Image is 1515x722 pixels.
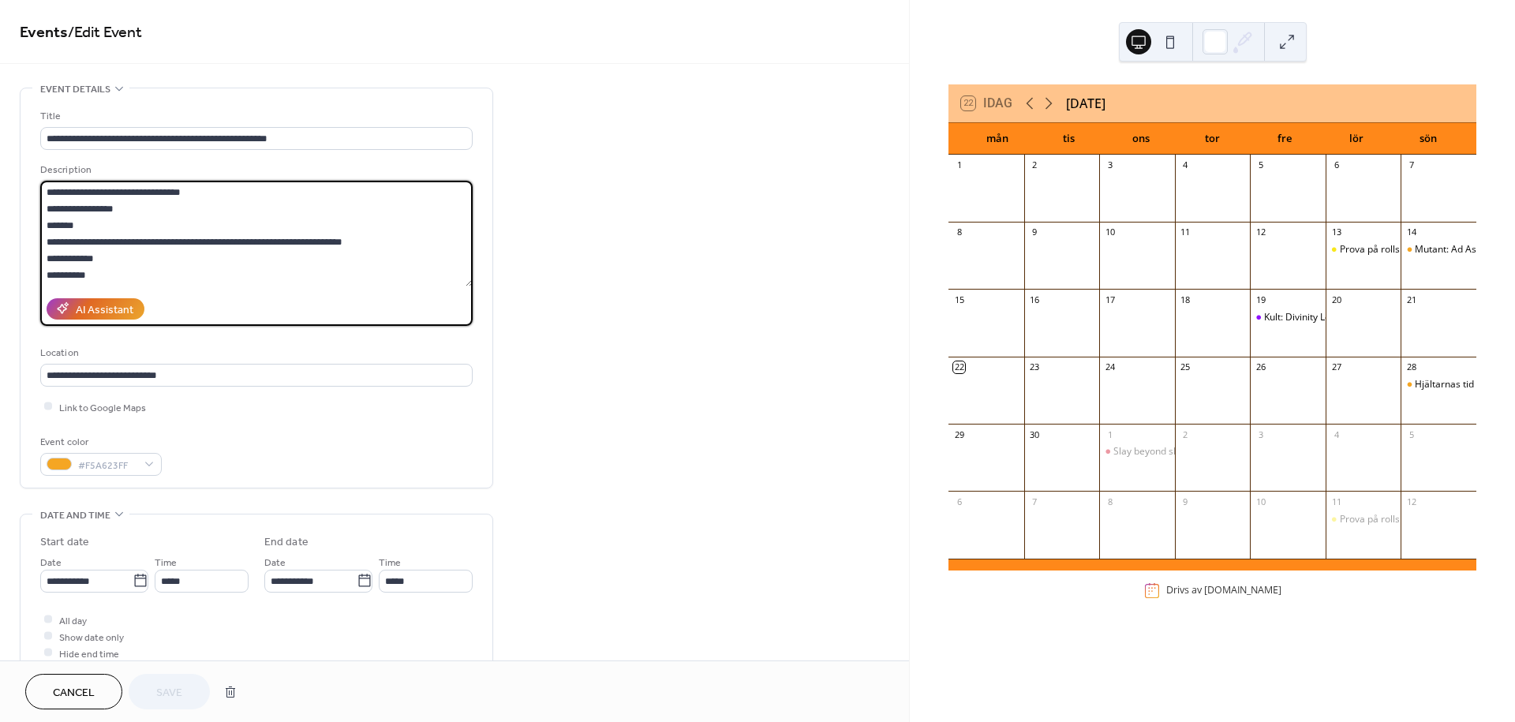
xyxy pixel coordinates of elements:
div: 6 [953,496,965,507]
div: 12 [1405,496,1417,507]
div: 16 [1029,294,1041,305]
div: 18 [1180,294,1191,305]
div: Drivs av [1166,584,1281,597]
div: Title [40,108,469,125]
div: 27 [1330,361,1342,373]
span: All day [59,612,87,629]
div: Description [40,162,469,178]
a: [DOMAIN_NAME] [1204,584,1281,597]
span: Cancel [53,685,95,701]
div: 4 [1180,159,1191,171]
div: 20 [1330,294,1342,305]
div: 21 [1405,294,1417,305]
div: Mutant: Ad Astra (Ungdomsgrupp för tjejer och icke-binära) [1401,243,1476,256]
span: Show date only [59,629,124,645]
div: 1 [1104,428,1116,440]
div: 28 [1405,361,1417,373]
div: Slay beyond slay - Heart: The City Beneath [1113,445,1299,458]
div: Prova på rollspel: Mutant: Ad Astra (åldrar 10 - 15 år) [1326,243,1401,256]
span: #F5A623FF [78,457,137,473]
div: Location [40,345,469,361]
div: 23 [1029,361,1041,373]
div: 7 [1405,159,1417,171]
div: 7 [1029,496,1041,507]
div: 2 [1180,428,1191,440]
div: 13 [1330,226,1342,238]
div: Start date [40,534,89,551]
div: 26 [1255,361,1266,373]
div: 4 [1330,428,1342,440]
div: 3 [1255,428,1266,440]
div: Event color [40,434,159,451]
div: 3 [1104,159,1116,171]
div: sön [1392,123,1464,155]
div: 6 [1330,159,1342,171]
div: Slay beyond slay - Heart: The City Beneath [1099,445,1175,458]
div: Prova på rollspel: Slaying Dragons (åldrar 10 - 15 år) [1326,513,1401,526]
div: 24 [1104,361,1116,373]
span: Time [379,554,401,570]
div: lör [1320,123,1392,155]
div: 9 [1029,226,1041,238]
div: 22 [953,361,965,373]
a: Events [20,17,68,48]
span: Link to Google Maps [59,399,146,416]
div: 8 [1104,496,1116,507]
div: End date [264,534,309,551]
div: 19 [1255,294,1266,305]
div: Kult: Divinity Lost [1250,311,1326,324]
div: 5 [1255,159,1266,171]
div: 1 [953,159,965,171]
div: 15 [953,294,965,305]
span: Date [264,554,286,570]
div: fre [1248,123,1320,155]
div: tis [1033,123,1105,155]
span: Time [155,554,177,570]
div: 17 [1104,294,1116,305]
span: Event details [40,81,110,98]
div: 8 [953,226,965,238]
div: 12 [1255,226,1266,238]
div: 11 [1330,496,1342,507]
div: AI Assistant [76,301,133,318]
div: 10 [1104,226,1116,238]
span: / Edit Event [68,17,142,48]
div: 14 [1405,226,1417,238]
span: Hide end time [59,645,119,662]
div: 9 [1180,496,1191,507]
div: 2 [1029,159,1041,171]
div: mån [961,123,1033,155]
div: tor [1176,123,1248,155]
button: Cancel [25,674,122,709]
div: ons [1105,123,1176,155]
div: 5 [1405,428,1417,440]
div: 11 [1180,226,1191,238]
div: [DATE] [1066,94,1105,113]
button: AI Assistant [47,298,144,320]
div: 29 [953,428,965,440]
span: Date and time [40,507,110,524]
div: 10 [1255,496,1266,507]
div: 30 [1029,428,1041,440]
div: Hjältarnas tid (Ungdomsgrupp för tjejer och icke-binära) [1401,378,1476,391]
div: 25 [1180,361,1191,373]
div: Kult: Divinity Lost [1264,311,1338,324]
span: Date [40,554,62,570]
